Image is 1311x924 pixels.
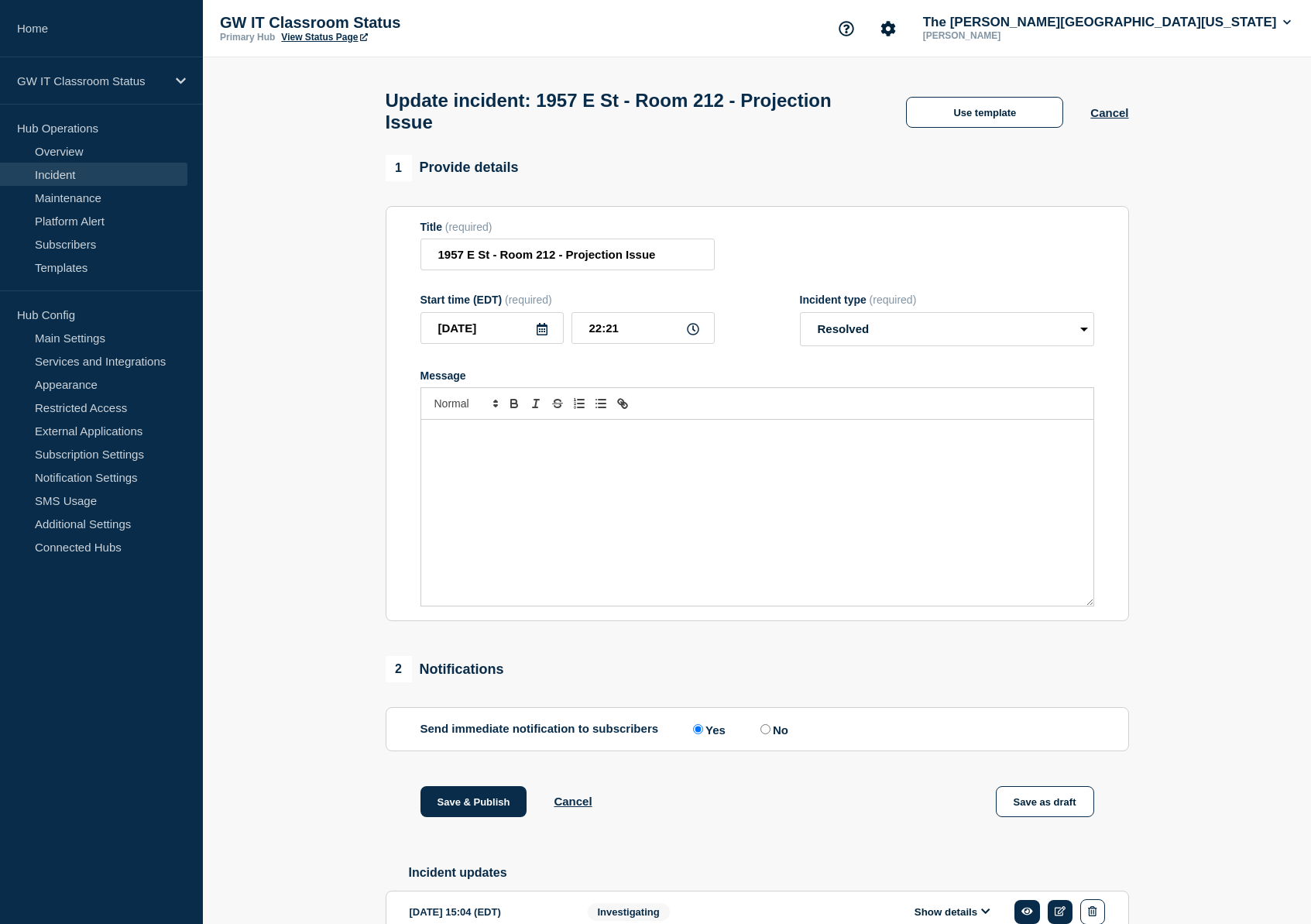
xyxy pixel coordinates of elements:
div: Title [420,221,715,233]
span: (required) [445,221,492,233]
div: Start time (EDT) [420,294,715,306]
span: (required) [505,294,552,306]
input: HH:MM [571,312,715,344]
label: Yes [689,722,726,737]
button: Support [830,12,863,45]
select: Incident type [800,312,1094,346]
div: Provide details [386,155,519,181]
button: Toggle italic text [525,394,547,413]
button: The [PERSON_NAME][GEOGRAPHIC_DATA][US_STATE] [920,15,1294,30]
p: GW IT Classroom Status [220,14,530,32]
h2: Incident updates [409,866,1129,880]
button: Toggle ordered list [568,394,590,413]
span: Investigating [588,903,670,921]
button: Cancel [554,795,592,808]
button: Toggle strikethrough text [547,394,568,413]
input: Yes [693,724,703,734]
div: Send immediate notification to subscribers [420,722,1094,737]
button: Show details [910,905,995,919]
div: Message [420,369,1094,382]
button: Save & Publish [420,786,527,817]
a: View Status Page [281,32,367,43]
label: No [757,722,788,737]
p: Send immediate notification to subscribers [420,722,659,737]
span: (required) [870,294,917,306]
p: Primary Hub [220,32,275,43]
button: Toggle bold text [503,394,525,413]
div: Notifications [386,656,504,682]
div: Incident type [800,294,1094,306]
input: YYYY-MM-DD [420,312,564,344]
h1: Update incident: 1957 E St - Room 212 - Projection Issue [386,90,880,133]
button: Account settings [872,12,904,45]
button: Toggle link [612,394,633,413]
p: GW IT Classroom Status [17,74,166,88]
button: Toggle bulleted list [590,394,612,413]
div: Message [421,420,1093,606]
span: 1 [386,155,412,181]
p: [PERSON_NAME] [920,30,1081,41]
input: No [760,724,770,734]
input: Title [420,239,715,270]
button: Save as draft [996,786,1094,817]
span: Font size [427,394,503,413]
span: 2 [386,656,412,682]
button: Use template [906,97,1063,128]
button: Cancel [1090,106,1128,119]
